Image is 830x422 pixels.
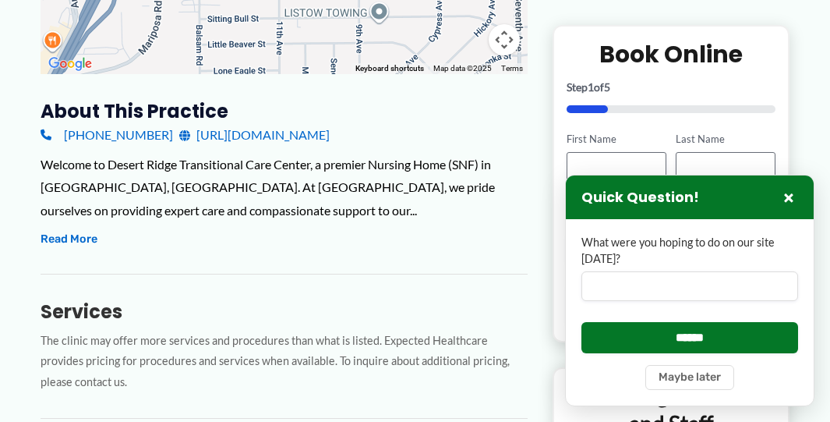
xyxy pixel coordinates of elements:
a: Open this area in Google Maps (opens a new window) [44,54,96,74]
span: 1 [588,80,594,94]
a: Terms (opens in new tab) [501,64,523,73]
h3: Services [41,300,528,324]
h2: Book Online [567,39,775,69]
div: Welcome to Desert Ridge Transitional Care Center, a premier Nursing Home (SNF) in [GEOGRAPHIC_DAT... [41,153,528,222]
button: Close [779,188,798,207]
img: Google [44,54,96,74]
h3: About this practice [41,99,528,123]
button: Maybe later [645,365,734,390]
button: Keyboard shortcuts [355,63,424,74]
button: Read More [41,230,97,249]
span: Map data ©2025 [433,64,492,73]
a: [URL][DOMAIN_NAME] [179,123,330,147]
label: Last Name [676,132,775,147]
button: Map camera controls [489,24,520,55]
p: Step of [567,82,775,93]
p: The clinic may offer more services and procedures than what is listed. Expected Healthcare provid... [41,331,528,393]
label: What were you hoping to do on our site [DATE]? [581,235,798,267]
h3: Quick Question! [581,189,699,207]
a: [PHONE_NUMBER] [41,123,173,147]
label: First Name [567,132,666,147]
span: 5 [604,80,610,94]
